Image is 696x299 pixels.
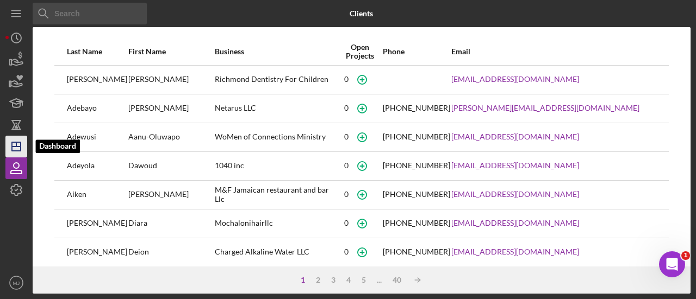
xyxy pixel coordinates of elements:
[215,239,337,266] div: Charged Alkaline Water LLC
[128,152,214,180] div: Dawoud
[341,276,356,284] div: 4
[451,104,639,112] a: [PERSON_NAME][EMAIL_ADDRESS][DOMAIN_NAME]
[387,276,407,284] div: 40
[344,75,349,84] div: 0
[451,190,579,199] a: [EMAIL_ADDRESS][DOMAIN_NAME]
[128,124,214,151] div: Aanu-Oluwapo
[128,210,214,237] div: Diara
[128,239,214,266] div: Deion
[383,219,450,227] div: [PHONE_NUMBER]
[338,43,382,60] div: Open Projects
[128,95,214,122] div: [PERSON_NAME]
[215,124,337,151] div: WoMen of Connections Ministry
[350,9,373,18] b: Clients
[451,132,579,141] a: [EMAIL_ADDRESS][DOMAIN_NAME]
[33,3,147,24] input: Search
[344,247,349,256] div: 0
[451,161,579,170] a: [EMAIL_ADDRESS][DOMAIN_NAME]
[67,47,127,56] div: Last Name
[67,239,127,266] div: [PERSON_NAME]
[383,161,450,170] div: [PHONE_NUMBER]
[659,251,685,277] iframe: Intercom live chat
[451,219,579,227] a: [EMAIL_ADDRESS][DOMAIN_NAME]
[371,276,387,284] div: ...
[67,152,127,180] div: Adeyola
[310,276,326,284] div: 2
[383,190,450,199] div: [PHONE_NUMBER]
[128,181,214,208] div: [PERSON_NAME]
[67,66,127,93] div: [PERSON_NAME]
[451,47,656,56] div: Email
[215,47,337,56] div: Business
[451,247,579,256] a: [EMAIL_ADDRESS][DOMAIN_NAME]
[383,247,450,256] div: [PHONE_NUMBER]
[215,181,337,208] div: M&F Jamaican restaurant and bar Llc
[344,132,349,141] div: 0
[326,276,341,284] div: 3
[451,75,579,84] a: [EMAIL_ADDRESS][DOMAIN_NAME]
[383,47,450,56] div: Phone
[67,210,127,237] div: [PERSON_NAME]
[215,210,337,237] div: Mochalonihairllc
[67,124,127,151] div: Adewusi
[215,95,337,122] div: Netarus LLC
[681,251,690,260] span: 1
[344,190,349,199] div: 0
[5,272,27,294] button: MJ
[215,66,337,93] div: Richmond Dentistry For Children
[356,276,371,284] div: 5
[128,47,214,56] div: First Name
[344,219,349,227] div: 0
[383,104,450,112] div: [PHONE_NUMBER]
[128,66,214,93] div: [PERSON_NAME]
[13,280,20,286] text: MJ
[295,276,310,284] div: 1
[215,152,337,180] div: 1040 inc
[344,104,349,112] div: 0
[67,181,127,208] div: Aiken
[67,95,127,122] div: Adebayo
[383,132,450,141] div: [PHONE_NUMBER]
[344,161,349,170] div: 0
